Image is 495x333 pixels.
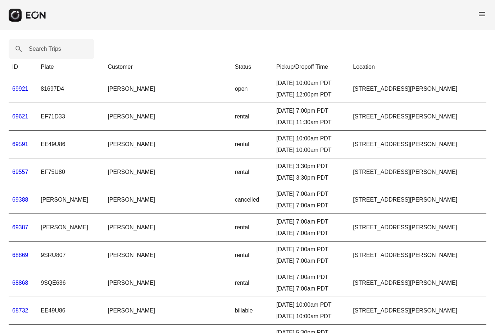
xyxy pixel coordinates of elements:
label: Search Trips [29,45,61,53]
td: billable [231,297,273,325]
a: 69591 [12,141,28,147]
div: [DATE] 7:00am PDT [276,273,346,282]
th: Plate [37,59,104,75]
td: [PERSON_NAME] [104,297,231,325]
div: [DATE] 7:00am PDT [276,190,346,198]
td: [PERSON_NAME] [104,158,231,186]
td: rental [231,131,273,158]
div: [DATE] 7:00am PDT [276,229,346,238]
div: [DATE] 7:00pm PDT [276,107,346,115]
div: [DATE] 10:00am PDT [276,134,346,143]
td: EE49U86 [37,297,104,325]
div: [DATE] 7:00am PDT [276,257,346,265]
td: [PERSON_NAME] [37,186,104,214]
a: 69921 [12,86,28,92]
td: [STREET_ADDRESS][PERSON_NAME] [349,103,486,131]
a: 69388 [12,197,28,203]
td: rental [231,158,273,186]
td: 9SQE636 [37,269,104,297]
div: [DATE] 10:00am PDT [276,312,346,321]
td: 9SRU807 [37,242,104,269]
th: ID [9,59,37,75]
td: [STREET_ADDRESS][PERSON_NAME] [349,158,486,186]
td: rental [231,103,273,131]
td: [STREET_ADDRESS][PERSON_NAME] [349,269,486,297]
td: [PERSON_NAME] [104,214,231,242]
td: [PERSON_NAME] [104,242,231,269]
td: [PERSON_NAME] [104,269,231,297]
td: EE49U86 [37,131,104,158]
th: Status [231,59,273,75]
td: [PERSON_NAME] [104,103,231,131]
div: [DATE] 11:30am PDT [276,118,346,127]
a: 69621 [12,113,28,120]
td: [STREET_ADDRESS][PERSON_NAME] [349,131,486,158]
td: open [231,75,273,103]
td: rental [231,214,273,242]
div: [DATE] 7:00am PDT [276,284,346,293]
div: [DATE] 3:30pm PDT [276,162,346,171]
span: menu [478,10,486,18]
a: 68869 [12,252,28,258]
td: EF71D33 [37,103,104,131]
div: [DATE] 12:00pm PDT [276,90,346,99]
td: cancelled [231,186,273,214]
th: Customer [104,59,231,75]
td: [PERSON_NAME] [104,186,231,214]
td: rental [231,242,273,269]
div: [DATE] 7:00am PDT [276,245,346,254]
div: [DATE] 10:00am PDT [276,301,346,309]
td: [PERSON_NAME] [104,131,231,158]
div: [DATE] 7:00am PDT [276,201,346,210]
div: [DATE] 10:00am PDT [276,79,346,87]
th: Pickup/Dropoff Time [273,59,349,75]
td: 81697D4 [37,75,104,103]
a: 69387 [12,224,28,230]
a: 68868 [12,280,28,286]
td: [PERSON_NAME] [104,75,231,103]
td: EF75U80 [37,158,104,186]
div: [DATE] 7:00am PDT [276,217,346,226]
td: [STREET_ADDRESS][PERSON_NAME] [349,297,486,325]
td: [STREET_ADDRESS][PERSON_NAME] [349,242,486,269]
a: 69557 [12,169,28,175]
a: 68732 [12,307,28,314]
td: rental [231,269,273,297]
td: [STREET_ADDRESS][PERSON_NAME] [349,75,486,103]
div: [DATE] 3:30pm PDT [276,174,346,182]
td: [STREET_ADDRESS][PERSON_NAME] [349,186,486,214]
td: [STREET_ADDRESS][PERSON_NAME] [349,214,486,242]
div: [DATE] 10:00am PDT [276,146,346,154]
td: [PERSON_NAME] [37,214,104,242]
th: Location [349,59,486,75]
